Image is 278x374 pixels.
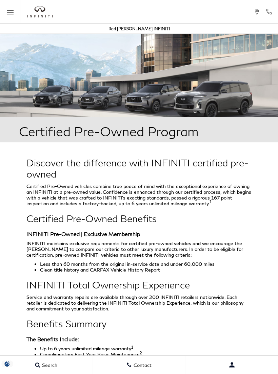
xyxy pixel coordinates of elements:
[26,294,252,311] p: Service and warranty repairs are available through over 200 INFINITI retailers nationwide. Each r...
[131,345,133,349] sup: 1
[26,183,252,206] p: Certified Pre-Owned vehicles combine true peace of mind with the exceptional experience of owning...
[132,362,152,368] span: Contact
[26,157,252,180] h2: Discover the difference with INFINITI certified pre-owned
[26,240,252,258] p: INFINITI maintains exclusive requirements for certified pre-owned vehicles and we encourage the [...
[40,351,252,357] li: Complimentary First Year Basic Maintenance
[26,336,252,343] h3: The Benefits Include:
[26,318,252,329] h2: Benefits Summary
[210,200,212,204] sup: 1
[140,351,142,355] sup: 2
[26,213,252,224] h2: Certified Pre-Owned Benefits
[26,231,252,237] h3: INFINITI Pre-Owned | Exclusive Membership
[108,26,170,31] a: Red [PERSON_NAME] INFINITI
[27,6,53,18] img: INFINITI
[19,124,259,139] h1: Certified Pre-Owned Program
[40,267,252,273] li: Clean title history and CARFAX Vehicle History Report
[185,356,278,373] button: Open user profile menu
[40,261,252,267] li: Less than 60 months from the original in-service date and under 60,000 miles
[26,279,252,290] h2: INFINITI Total Ownership Experience
[40,362,57,368] span: Search
[40,346,252,351] li: Up to 6 years unlimited mileage warranty
[27,6,53,18] a: infiniti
